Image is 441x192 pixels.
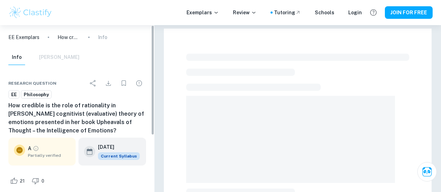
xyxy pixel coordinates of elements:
[132,76,146,90] div: Report issue
[101,76,115,90] div: Download
[58,33,80,41] p: How credible is the role of rationality in [PERSON_NAME] cognitivist (evaluative) theory of emoti...
[8,33,39,41] a: EE Exemplars
[98,143,134,151] h6: [DATE]
[21,90,52,99] a: Philosophy
[33,145,39,152] a: Grade partially verified
[274,9,301,16] a: Tutoring
[187,9,219,16] p: Exemplars
[8,6,53,20] img: Clastify logo
[233,9,257,16] p: Review
[98,152,140,160] span: Current Syllabus
[16,178,29,185] span: 21
[98,33,107,41] p: Info
[86,76,100,90] div: Share
[8,90,20,99] a: EE
[8,50,25,65] button: Info
[98,152,140,160] div: This exemplar is based on the current syllabus. Feel free to refer to it for inspiration/ideas wh...
[21,91,51,98] span: Philosophy
[8,80,56,86] span: Research question
[28,145,31,152] p: A
[30,175,48,186] div: Dislike
[38,178,48,185] span: 0
[385,6,433,19] button: JOIN FOR FREE
[417,162,437,182] button: Ask Clai
[8,101,146,135] h6: How credible is the role of rationality in [PERSON_NAME] cognitivist (evaluative) theory of emoti...
[8,175,29,186] div: Like
[117,76,131,90] div: Bookmark
[28,152,70,159] span: Partially verified
[9,91,19,98] span: EE
[315,9,334,16] a: Schools
[348,9,362,16] a: Login
[367,7,379,18] button: Help and Feedback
